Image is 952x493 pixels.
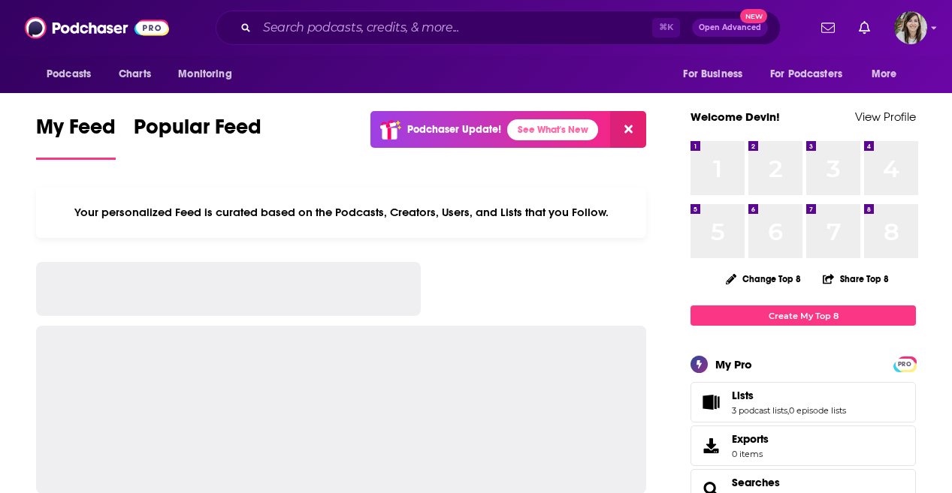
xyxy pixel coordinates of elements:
[732,476,780,489] a: Searches
[789,405,846,416] a: 0 episode lists
[672,60,761,89] button: open menu
[853,15,876,41] a: Show notifications dropdown
[732,449,769,459] span: 0 items
[691,425,916,466] a: Exports
[760,60,864,89] button: open menu
[732,432,769,446] span: Exports
[732,389,754,402] span: Lists
[896,359,914,370] span: PRO
[894,11,927,44] span: Logged in as devinandrade
[47,64,91,85] span: Podcasts
[740,9,767,23] span: New
[134,114,261,160] a: Popular Feed
[683,64,742,85] span: For Business
[216,11,781,45] div: Search podcasts, credits, & more...
[855,110,916,124] a: View Profile
[134,114,261,149] span: Popular Feed
[407,123,501,136] p: Podchaser Update!
[696,435,726,456] span: Exports
[861,60,916,89] button: open menu
[787,405,789,416] span: ,
[691,110,780,124] a: Welcome Devin!
[770,64,842,85] span: For Podcasters
[717,269,810,288] button: Change Top 8
[691,305,916,326] a: Create My Top 8
[696,392,726,413] a: Lists
[168,60,251,89] button: open menu
[896,358,914,369] a: PRO
[732,405,787,416] a: 3 podcast lists
[822,264,890,293] button: Share Top 8
[25,14,169,42] img: Podchaser - Follow, Share and Rate Podcasts
[36,187,646,238] div: Your personalized Feed is curated based on the Podcasts, Creators, Users, and Lists that you Follow.
[257,16,652,40] input: Search podcasts, credits, & more...
[692,19,768,37] button: Open AdvancedNew
[894,11,927,44] img: User Profile
[36,114,116,160] a: My Feed
[507,119,598,140] a: See What's New
[715,357,752,371] div: My Pro
[699,24,761,32] span: Open Advanced
[691,382,916,422] span: Lists
[815,15,841,41] a: Show notifications dropdown
[178,64,231,85] span: Monitoring
[652,18,680,38] span: ⌘ K
[732,389,846,402] a: Lists
[872,64,897,85] span: More
[119,64,151,85] span: Charts
[36,60,110,89] button: open menu
[109,60,160,89] a: Charts
[894,11,927,44] button: Show profile menu
[36,114,116,149] span: My Feed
